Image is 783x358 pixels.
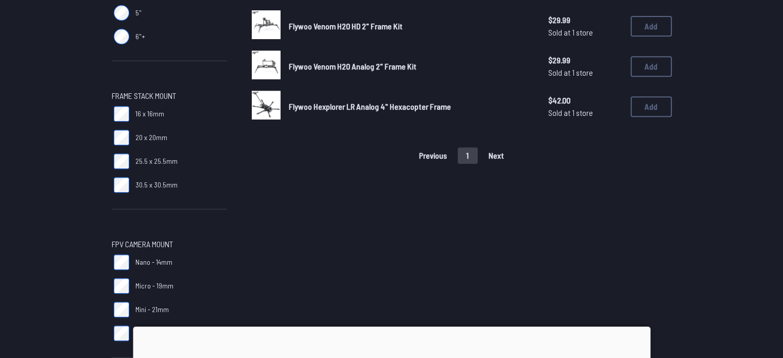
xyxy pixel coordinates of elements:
a: Flywoo Hexplorer LR Analog 4" Hexacopter Frame [289,100,532,113]
img: image [252,10,281,39]
span: Flywoo Venom H20 Analog 2" Frame Kit [289,61,416,71]
input: 16 x 16mm [114,106,129,122]
span: Flywoo Hexplorer LR Analog 4" Hexacopter Frame [289,101,451,111]
input: 6"+ [114,29,129,44]
span: 5" [135,8,142,18]
span: Sold at 1 store [548,107,622,119]
input: 30.5 x 30.5mm [114,177,129,193]
span: Sold at 1 store [548,26,622,39]
a: Flywoo Venom H20 Analog 2" Frame Kit [289,60,532,73]
button: Add [631,16,672,37]
input: Nano - 14mm [114,254,129,270]
span: 6"+ [135,31,145,42]
span: Nano - 14mm [135,257,172,267]
input: Micro - 19mm [114,278,129,294]
img: image [252,91,281,120]
a: Flywoo Venom H20 HD 2" Frame Kit [289,20,532,32]
span: $42.00 [548,94,622,107]
span: Sold at 1 store [548,66,622,79]
img: image [252,50,281,79]
span: 20 x 20mm [135,132,167,143]
span: $29.99 [548,14,622,26]
input: 20 x 20mm [114,130,129,145]
span: Frame Stack Mount [112,90,176,102]
span: 16 x 16mm [135,109,164,119]
span: 30.5 x 30.5mm [135,180,178,190]
span: $29.99 [548,54,622,66]
span: 25.5 x 25.5mm [135,156,178,166]
input: 25.5 x 25.5mm [114,154,129,169]
span: FPV Camera Mount [112,238,173,250]
span: Flywoo Venom H20 HD 2" Frame Kit [289,21,403,31]
a: image [252,91,281,123]
span: Mini - 21mm [135,304,169,315]
input: Full - 28mm [114,326,129,341]
a: image [252,50,281,82]
button: Add [631,56,672,77]
button: Add [631,96,672,117]
a: image [252,10,281,42]
span: Micro - 19mm [135,281,173,291]
input: Mini - 21mm [114,302,129,317]
input: 5" [114,5,129,21]
button: 1 [458,147,478,164]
